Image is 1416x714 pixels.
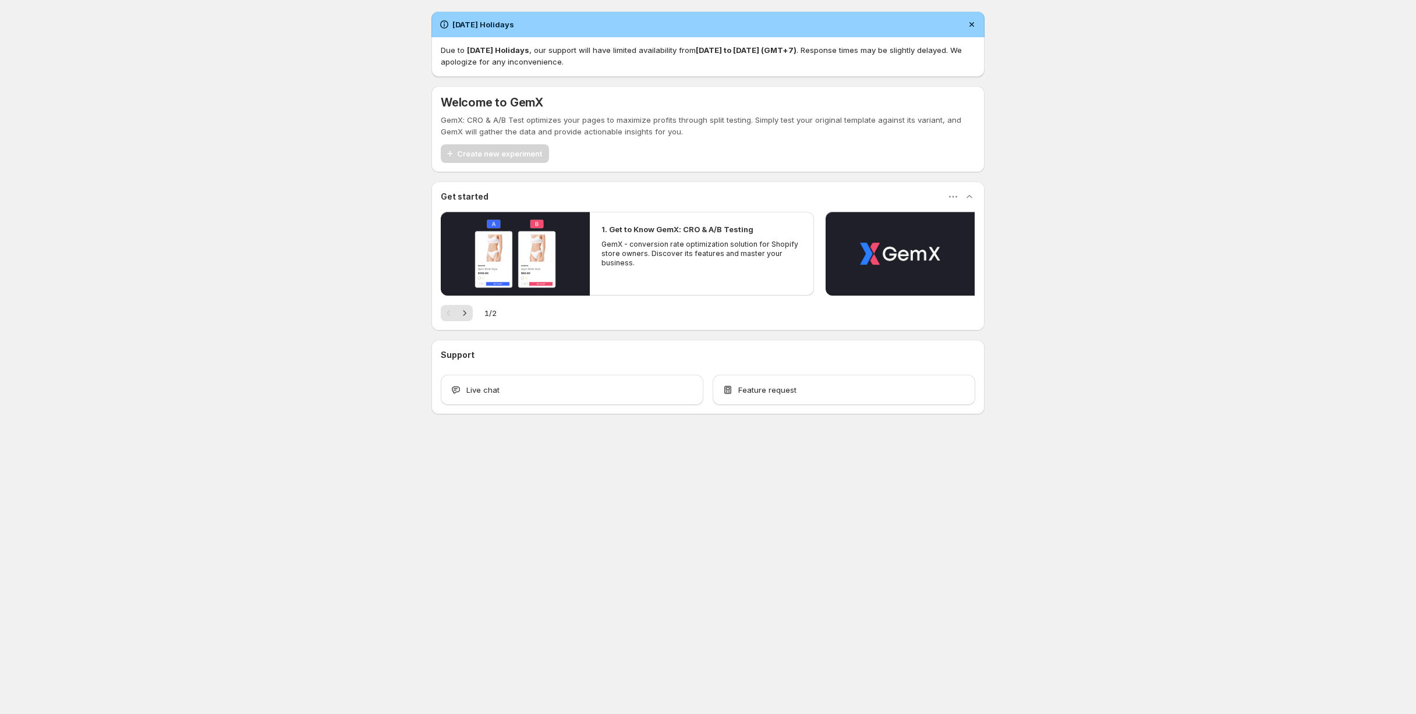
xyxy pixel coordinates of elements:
span: 1 / 2 [484,307,497,319]
h2: [DATE] Holidays [452,19,514,30]
p: Due to , our support will have limited availability from . Response times may be slightly delayed... [441,44,975,68]
h3: Get started [441,191,488,203]
p: GemX: CRO & A/B Test optimizes your pages to maximize profits through split testing. Simply test ... [441,114,975,137]
h3: Support [441,349,475,361]
strong: [DATE] to [DATE] (GMT+7) [696,45,796,55]
button: Next [456,305,473,321]
span: Live chat [466,384,500,396]
span: Feature request [738,384,796,396]
nav: Pagination [441,305,473,321]
h5: Welcome to GemX [441,95,543,109]
strong: [DATE] Holidays [467,45,529,55]
h2: 1. Get to Know GemX: CRO & A/B Testing [601,223,753,235]
button: Dismiss notification [964,16,980,33]
button: Play video [826,212,975,296]
p: GemX - conversion rate optimization solution for Shopify store owners. Discover its features and ... [601,240,802,268]
button: Play video [441,212,590,296]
